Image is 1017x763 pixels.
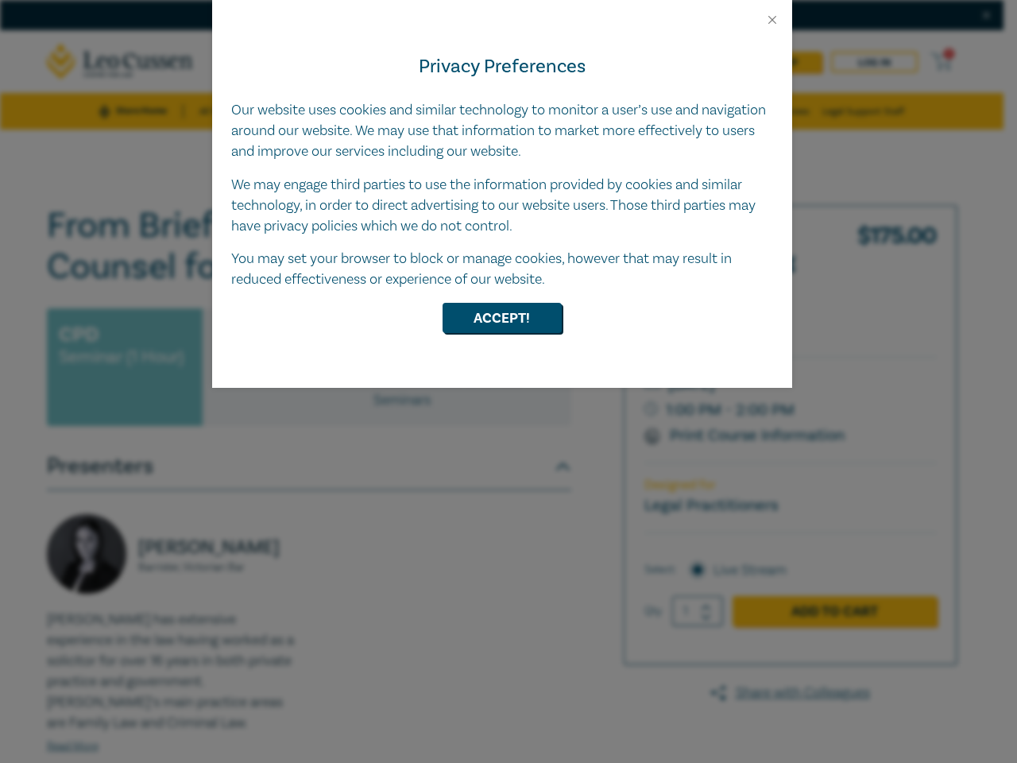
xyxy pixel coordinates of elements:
p: You may set your browser to block or manage cookies, however that may result in reduced effective... [231,249,773,290]
p: We may engage third parties to use the information provided by cookies and similar technology, in... [231,175,773,237]
p: Our website uses cookies and similar technology to monitor a user’s use and navigation around our... [231,100,773,162]
button: Accept! [443,303,562,333]
button: Close [765,13,779,27]
h4: Privacy Preferences [231,52,773,81]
